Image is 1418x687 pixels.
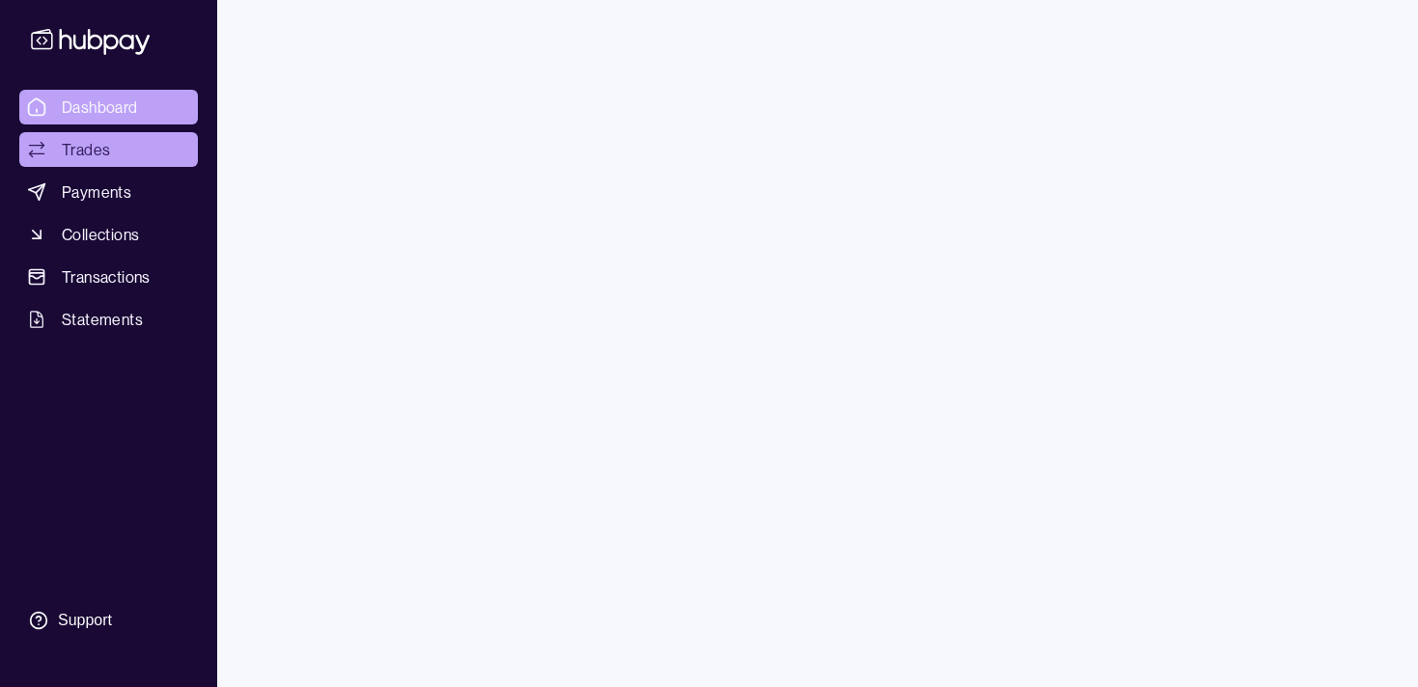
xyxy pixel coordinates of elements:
a: Support [19,600,198,641]
span: Transactions [62,265,151,289]
a: Transactions [19,260,198,294]
span: Statements [62,308,143,331]
a: Dashboard [19,90,198,124]
div: Support [58,610,112,631]
a: Statements [19,302,198,337]
span: Trades [62,138,110,161]
a: Payments [19,175,198,209]
span: Dashboard [62,96,138,119]
a: Collections [19,217,198,252]
span: Payments [62,180,131,204]
span: Collections [62,223,139,246]
a: Trades [19,132,198,167]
